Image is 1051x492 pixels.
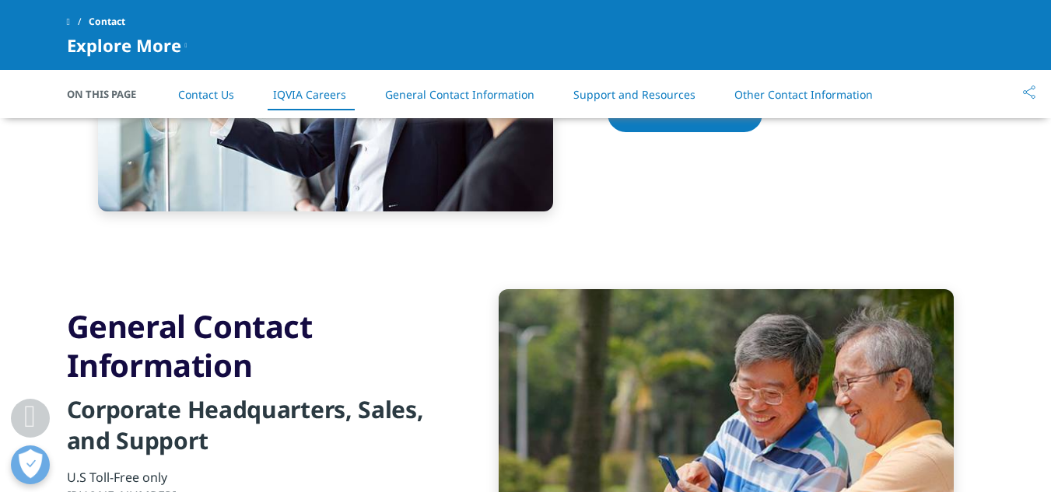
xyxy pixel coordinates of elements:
h3: General Contact Information [67,307,444,385]
span: Contact [89,8,125,36]
span: Explore More [67,36,181,54]
span: On This Page [67,86,152,102]
a: Other Contact Information [734,87,873,102]
button: Open Preferences [11,445,50,484]
a: General Contact Information [385,87,534,102]
a: Support and Resources [573,87,695,102]
a: Contact Us [178,87,234,102]
a: IQVIA Careers [273,87,346,102]
h4: Corporate Headquarters, Sales, and Support [67,394,444,468]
